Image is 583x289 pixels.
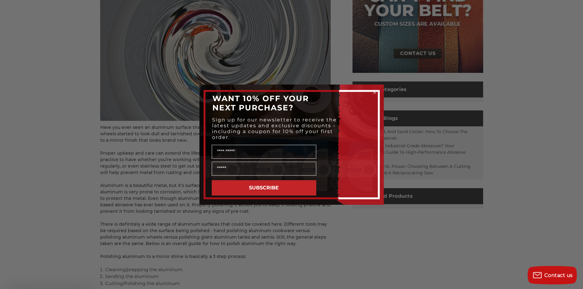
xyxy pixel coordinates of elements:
button: Contact us [528,266,577,284]
button: SUBSCRIBE [212,180,316,196]
span: Contact us [544,272,573,278]
span: Sign up for our newsletter to receive the latest updates and exclusive discounts - including a co... [212,117,337,140]
span: WANT 10% OFF YOUR NEXT PURCHASE? [212,94,309,112]
button: Close dialog [372,89,378,95]
input: Email [212,162,316,176]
